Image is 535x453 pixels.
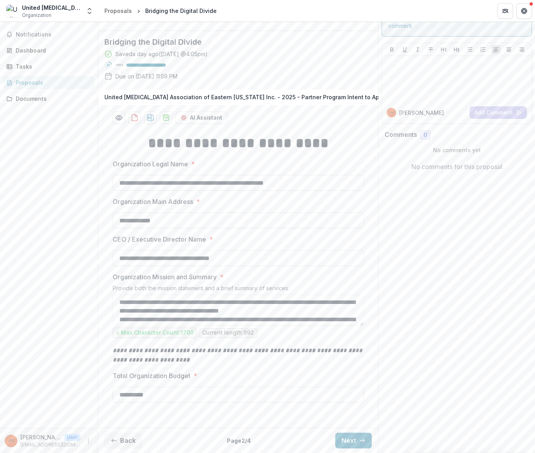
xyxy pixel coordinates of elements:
h2: Comments [385,131,417,138]
button: AI Assistant [175,111,227,124]
div: Joanna Marrero <grants@ucpect.org> <grants@ucpect.org> [389,111,394,115]
p: [PERSON_NAME] [399,109,444,117]
button: download-proposal [160,111,172,124]
p: [PERSON_NAME] <[EMAIL_ADDRESS][DOMAIN_NAME]> <[EMAIL_ADDRESS][DOMAIN_NAME]> [20,433,61,441]
button: Bold [387,45,396,54]
button: Open entity switcher [84,3,95,19]
button: Italicize [413,45,422,54]
div: Documents [16,95,88,103]
button: Align Right [517,45,526,54]
button: More [84,436,93,446]
button: Bullet List [465,45,475,54]
p: Organization Main Address [113,197,193,206]
p: No comments yet [385,146,529,154]
span: Organization [22,12,51,19]
button: Add Comment [469,106,527,119]
a: Proposals [3,76,95,89]
p: CEO / Executive Director Name [113,235,206,244]
span: 0 [424,132,427,138]
p: Organization Mission and Summary [113,272,217,282]
button: download-proposal [128,111,141,124]
button: Preview af7e7555-90db-4def-85fe-3000f005f064-1.pdf [113,111,125,124]
h2: Bridging the Digital Divide [104,37,359,47]
p: Organization Legal Name [113,159,188,169]
div: United [MEDICAL_DATA] Association of Eastern [US_STATE] Inc. [22,4,81,12]
img: United Cerebral Palsy Association of Eastern Connecticut Inc. [6,5,19,17]
button: Partners [497,3,513,19]
button: Strike [426,45,435,54]
p: No comments for this proposal [411,162,502,171]
a: Tasks [3,60,95,73]
a: Documents [3,92,95,105]
p: [EMAIL_ADDRESS][DOMAIN_NAME] [20,441,80,448]
button: Underline [400,45,409,54]
a: Dashboard [3,44,95,57]
p: United [MEDICAL_DATA] Association of Eastern [US_STATE] Inc. - 2025 - Partner Program Intent to A... [104,93,387,101]
button: Get Help [516,3,532,19]
div: Joanna Marrero <grants@ucpect.org> <grants@ucpect.org> [8,438,14,443]
p: User [64,434,80,441]
p: Max Character Count: 1700 [121,329,194,336]
span: Notifications [16,31,91,38]
div: Dashboard [16,46,88,55]
button: Back [104,433,142,448]
div: Provide both the mission statement and a brief summary of services. [113,285,364,295]
p: Current length: 992 [202,329,254,336]
button: Notifications [3,28,95,41]
button: Next [335,433,372,448]
button: Align Left [491,45,500,54]
p: Due on [DATE] 11:59 PM [115,72,177,80]
div: Proposals [16,78,88,87]
button: Ordered List [478,45,488,54]
div: Saved a day ago ( [DATE] @ 4:05pm ) [115,50,208,58]
div: Bridging the Digital Divide [145,7,217,15]
a: Proposals [101,5,135,16]
div: Tasks [16,62,88,71]
div: Proposals [104,7,132,15]
button: Heading 2 [452,45,461,54]
button: Align Center [504,45,513,54]
button: Heading 1 [439,45,448,54]
p: Total Organization Budget [113,371,190,380]
nav: breadcrumb [101,5,220,16]
button: download-proposal [144,111,157,124]
p: 100 % [115,62,123,68]
p: Page 2 / 4 [227,437,251,445]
